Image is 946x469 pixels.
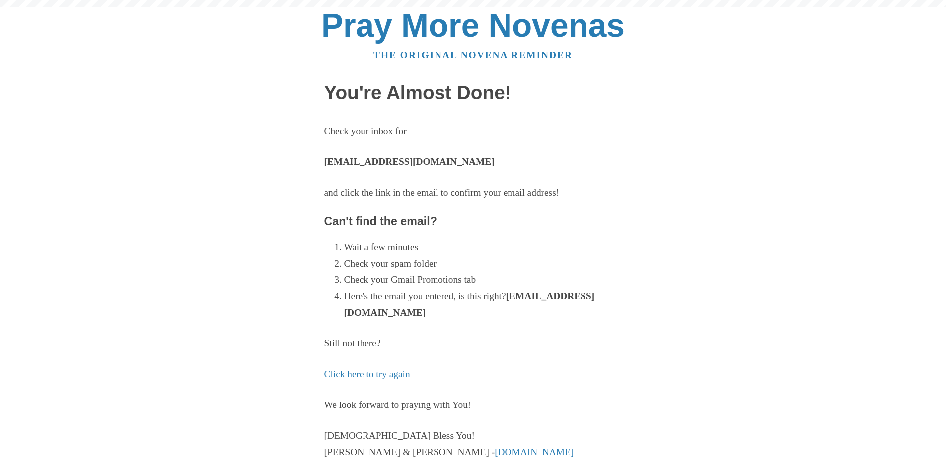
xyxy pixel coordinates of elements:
p: We look forward to praying with You! [324,397,622,413]
li: Check your spam folder [344,256,622,272]
strong: [EMAIL_ADDRESS][DOMAIN_NAME] [344,291,595,318]
h1: You're Almost Done! [324,82,622,104]
a: [DOMAIN_NAME] [495,447,574,457]
li: Wait a few minutes [344,239,622,256]
li: Check your Gmail Promotions tab [344,272,622,288]
a: Pray More Novenas [321,7,625,44]
p: and click the link in the email to confirm your email address! [324,185,622,201]
a: Click here to try again [324,369,410,379]
h3: Can't find the email? [324,215,622,228]
strong: [EMAIL_ADDRESS][DOMAIN_NAME] [324,156,495,167]
p: [DEMOGRAPHIC_DATA] Bless You! [PERSON_NAME] & [PERSON_NAME] - [324,428,622,461]
p: Still not there? [324,335,622,352]
p: Check your inbox for [324,123,622,139]
li: Here's the email you entered, is this right? [344,288,622,321]
a: The original novena reminder [373,50,573,60]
